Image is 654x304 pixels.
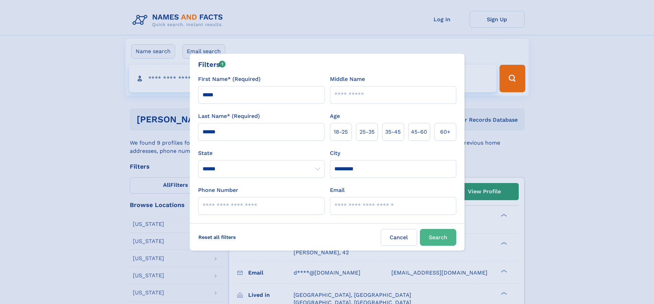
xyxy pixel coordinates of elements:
button: Search [420,229,456,246]
label: Email [330,186,345,194]
span: 35‑45 [385,128,401,136]
label: First Name* (Required) [198,75,261,83]
label: Age [330,112,340,120]
span: 18‑25 [334,128,348,136]
span: 25‑35 [359,128,375,136]
label: Reset all filters [194,229,240,245]
span: 45‑60 [411,128,427,136]
label: Middle Name [330,75,365,83]
label: Last Name* (Required) [198,112,260,120]
label: State [198,149,324,157]
div: Filters [198,59,226,70]
label: City [330,149,340,157]
label: Phone Number [198,186,238,194]
span: 60+ [440,128,450,136]
label: Cancel [381,229,417,246]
